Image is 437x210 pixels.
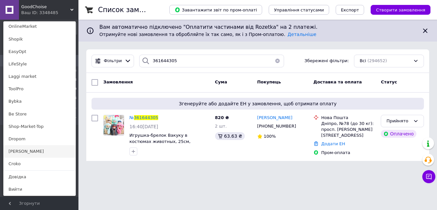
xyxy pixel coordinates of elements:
a: Dropom [4,133,76,145]
span: Статус [381,79,397,84]
button: Очистить [271,55,284,67]
span: 361644305 [134,115,158,120]
div: Ваш ID: 3348485 [21,10,49,16]
div: Дніпро, №78 (до 30 кг): просп. [PERSON_NAME][STREET_ADDRESS] [321,121,376,139]
span: Всі [360,58,366,64]
div: 63.63 ₴ [215,132,245,140]
a: Shopik [4,33,76,45]
span: [PERSON_NAME] [257,115,293,120]
span: 100% [264,134,276,139]
a: Фото товару [103,115,124,136]
span: Управління статусами [274,8,324,12]
a: Довідка [4,171,76,183]
button: Чат з покупцем [422,170,435,183]
span: № [129,115,134,120]
a: [PERSON_NAME] [257,115,293,121]
a: OnlineMarket [4,20,76,33]
a: Be Store [4,108,76,120]
span: Cума [215,79,227,84]
span: Отримуйте нові замовлення та обробляйте їх так само, як і з Пром-оплатою. [99,32,316,37]
div: Пром-оплата [321,150,376,156]
a: Laggi market [4,70,76,83]
a: Игрушка-брелок Вакуку в костюмах животных, 25см, Сюрприз / Wakuku / Фигурка-брелок / Мягкая игруш... [129,133,203,156]
a: Bybka [4,95,76,108]
h1: Список замовлень [98,6,164,14]
a: №361644305 [129,115,158,120]
a: Shop-Market-Top [4,120,76,133]
a: Croko [4,158,76,170]
a: [PERSON_NAME] [4,145,76,158]
input: Пошук за номером замовлення, ПІБ покупця, номером телефону, Email, номером накладної [139,55,284,67]
span: Покупець [257,79,281,84]
span: (294652) [367,58,387,63]
span: Завантажити звіт по пром-оплаті [175,7,257,13]
span: 16:40[DATE] [129,124,158,129]
div: Прийнято [386,118,411,125]
span: Згенеруйте або додайте ЕН у замовлення, щоб отримати оплату [94,100,421,107]
a: Створити замовлення [364,7,430,12]
a: LifeStyle [4,58,76,70]
a: Детальніше [288,32,316,37]
span: 2 шт. [215,124,227,129]
span: [PHONE_NUMBER] [257,124,296,129]
span: Створити замовлення [376,8,425,12]
span: Експорт [341,8,359,12]
button: Управління статусами [269,5,329,15]
span: Доставка та оплата [313,79,362,84]
div: Нова Пошта [321,115,376,121]
span: Замовлення [103,79,133,84]
img: Фото товару [104,115,124,135]
button: Експорт [336,5,364,15]
span: GoodChoise [21,4,70,10]
button: Завантажити звіт по пром-оплаті [169,5,262,15]
span: 820 ₴ [215,115,229,120]
button: Створити замовлення [371,5,430,15]
a: Додати ЕН [321,141,345,146]
a: EasyOpt [4,45,76,58]
span: Збережені фільтри: [305,58,349,64]
span: Вам автоматично підключено "Оплатити частинами від Rozetka" на 2 платежі. [99,24,416,31]
a: Вийти [4,183,76,196]
div: Оплачено [381,130,416,138]
a: ToolPro [4,83,76,95]
span: Фільтри [104,58,122,64]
